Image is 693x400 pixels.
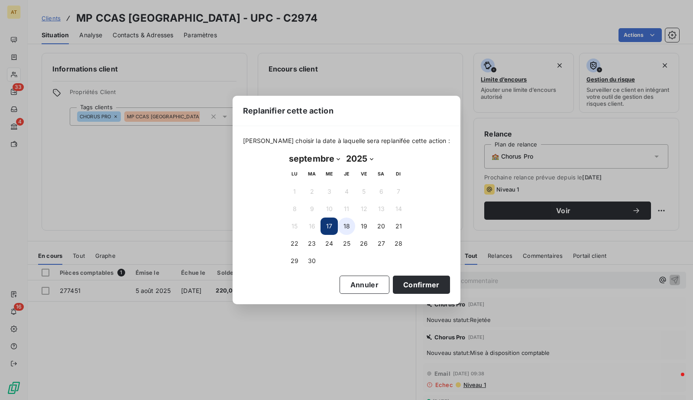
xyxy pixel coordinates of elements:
[321,200,338,218] button: 10
[664,371,684,391] iframe: Intercom live chat
[321,166,338,183] th: mercredi
[355,166,372,183] th: vendredi
[338,166,355,183] th: jeudi
[355,218,372,235] button: 19
[303,200,321,218] button: 9
[390,166,407,183] th: dimanche
[243,137,450,145] span: [PERSON_NAME] choisir la date à laquelle sera replanifée cette action :
[321,218,338,235] button: 17
[243,105,334,117] span: Replanifier cette action
[321,235,338,252] button: 24
[338,183,355,200] button: 4
[286,252,303,270] button: 29
[340,276,389,294] button: Annuler
[355,183,372,200] button: 5
[372,235,390,252] button: 27
[390,200,407,218] button: 14
[286,235,303,252] button: 22
[303,252,321,270] button: 30
[286,218,303,235] button: 15
[338,218,355,235] button: 18
[390,218,407,235] button: 21
[321,183,338,200] button: 3
[303,235,321,252] button: 23
[355,235,372,252] button: 26
[303,218,321,235] button: 16
[372,183,390,200] button: 6
[303,183,321,200] button: 2
[338,235,355,252] button: 25
[390,183,407,200] button: 7
[303,166,321,183] th: mardi
[372,200,390,218] button: 13
[286,183,303,200] button: 1
[390,235,407,252] button: 28
[338,200,355,218] button: 11
[355,200,372,218] button: 12
[286,200,303,218] button: 8
[372,166,390,183] th: samedi
[372,218,390,235] button: 20
[393,276,450,294] button: Confirmer
[286,166,303,183] th: lundi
